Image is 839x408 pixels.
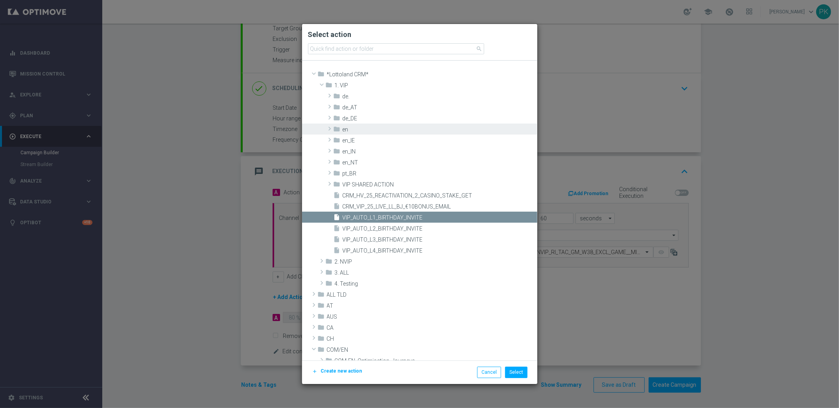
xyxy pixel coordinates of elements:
[326,258,333,267] i: folder
[343,159,537,166] span: en_NT
[327,347,537,353] span: COM/EN
[308,43,485,54] input: Quick find action or folder
[312,369,318,374] i: add
[343,104,537,111] span: de_AT
[326,269,333,278] i: folder
[335,270,537,276] span: 3. ALL
[326,280,333,289] i: folder
[343,203,537,210] span: CRM_VIP_25_LIVE_LL_BJ_&#x20AC;10BONUS_EMAIL
[334,92,341,102] i: folder
[343,181,537,188] span: VIP SHARED ACTION
[334,181,341,190] i: folder
[334,148,341,157] i: folder
[334,192,341,201] i: insert_drive_file
[343,115,537,122] span: de_DE
[334,114,341,124] i: folder
[334,170,341,179] i: folder
[477,367,501,378] button: Cancel
[343,192,537,199] span: CRM_HV_25_REACTIVATION_2_CASINO_STAKE_GET
[343,170,537,177] span: pt_BR
[327,314,537,320] span: AUS
[343,214,537,221] span: VIP_AUTO_L1_BIRTHDAY_INVITE
[321,368,362,374] span: Create new action
[334,137,341,146] i: folder
[327,336,537,342] span: CH
[343,148,537,155] span: en_IN
[335,258,537,265] span: 2. NVIP
[334,236,341,245] i: insert_drive_file
[334,247,341,256] i: insert_drive_file
[308,30,531,39] h2: Select action
[318,324,325,333] i: folder
[327,325,537,331] span: CA
[326,81,333,90] i: folder
[334,103,341,113] i: folder
[343,247,537,254] span: VIP_AUTO_L4_BIRTHDAY_INVITE
[327,303,537,309] span: AT
[343,225,537,232] span: VIP_AUTO_L2_BIRTHDAY_INVITE
[343,137,537,144] span: en_IE
[334,126,341,135] i: folder
[343,93,537,100] span: de.
[334,225,341,234] i: insert_drive_file
[335,82,537,89] span: 1. VIP
[318,70,325,79] i: folder
[335,281,537,287] span: 4. Testing
[318,313,325,322] i: folder
[326,357,333,366] i: folder
[327,292,537,298] span: ALL TLD
[343,236,537,243] span: VIP_AUTO_L3_BIRTHDAY_INVITE
[343,126,535,133] span: en
[334,214,341,223] i: insert_drive_file
[476,46,482,52] span: search
[318,335,325,344] i: folder
[327,71,537,78] span: *Lottoland CRM*
[318,291,325,300] i: folder
[318,346,325,355] i: folder
[318,302,325,311] i: folder
[335,358,537,364] span: COM-EN_Optimisation_Journeys
[334,159,341,168] i: folder
[334,203,341,212] i: insert_drive_file
[505,367,527,378] button: Select
[312,367,363,375] button: Create new action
